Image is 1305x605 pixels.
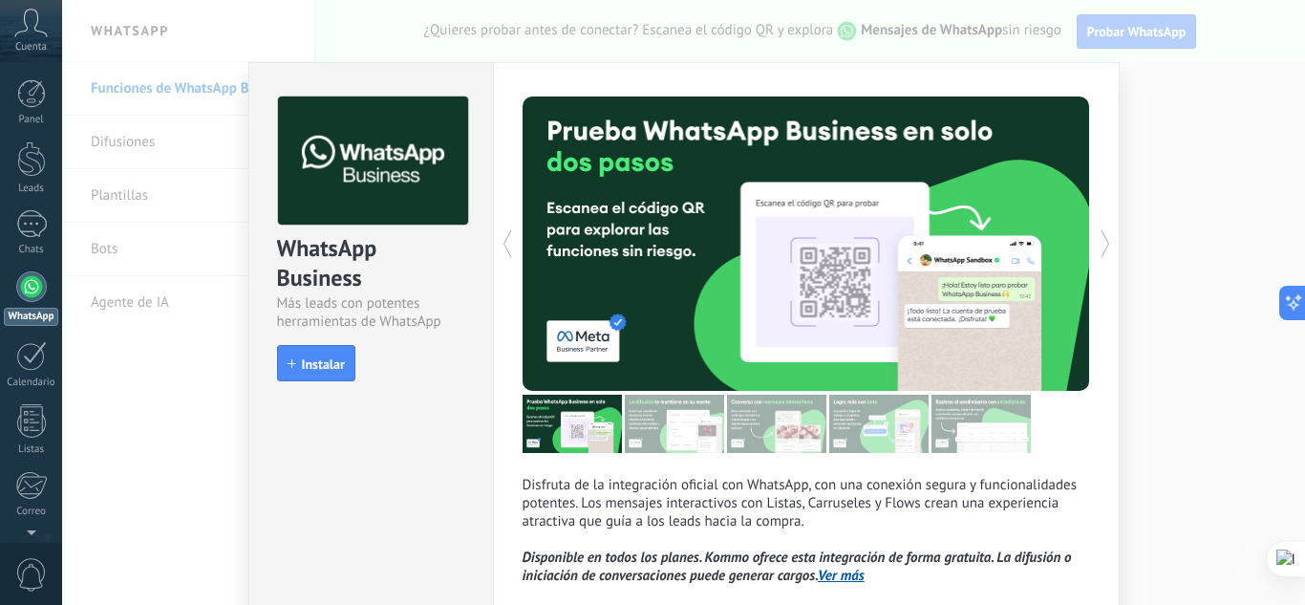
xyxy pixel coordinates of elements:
[4,506,59,518] div: Correo
[277,345,355,381] button: Instalar
[523,476,1090,585] p: Disfruta de la integración oficial con WhatsApp, con una conexión segura y funcionalidades potent...
[277,233,465,294] div: WhatsApp Business
[4,377,59,389] div: Calendario
[727,395,826,453] img: tour_image_1009fe39f4f058b759f0df5a2b7f6f06.png
[818,567,865,585] a: Ver más
[4,244,59,256] div: Chats
[625,395,724,453] img: tour_image_cc27419dad425b0ae96c2716632553fa.png
[4,183,59,195] div: Leads
[302,357,345,371] span: Instalar
[277,294,465,331] div: Más leads con potentes herramientas de WhatsApp
[4,308,58,326] div: WhatsApp
[931,395,1031,453] img: tour_image_cc377002d0016b7ebaeb4dbe65cb2175.png
[523,549,1072,585] i: Disponible en todos los planes. Kommo ofrece esta integración de forma gratuita. La difusión o in...
[4,443,59,456] div: Listas
[278,97,468,226] img: logo_main.png
[523,395,622,453] img: tour_image_7a4924cebc22ed9e3259523e50fe4fd6.png
[829,395,929,453] img: tour_image_62c9952fc9cf984da8d1d2aa2c453724.png
[4,114,59,126] div: Panel
[15,41,47,54] span: Cuenta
